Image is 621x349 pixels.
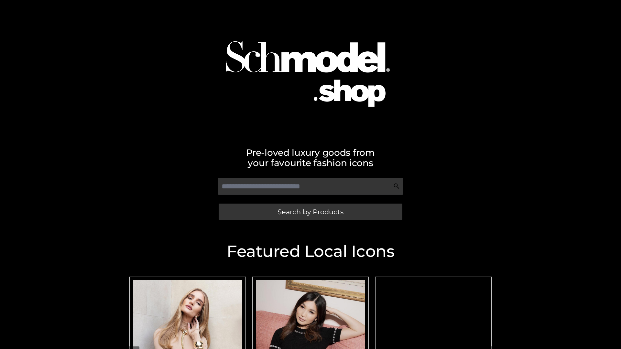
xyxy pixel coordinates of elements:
[126,243,495,259] h2: Featured Local Icons​
[393,183,400,189] img: Search Icon
[219,204,402,220] a: Search by Products
[126,147,495,168] h2: Pre-loved luxury goods from your favourite fashion icons
[278,208,343,215] span: Search by Products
